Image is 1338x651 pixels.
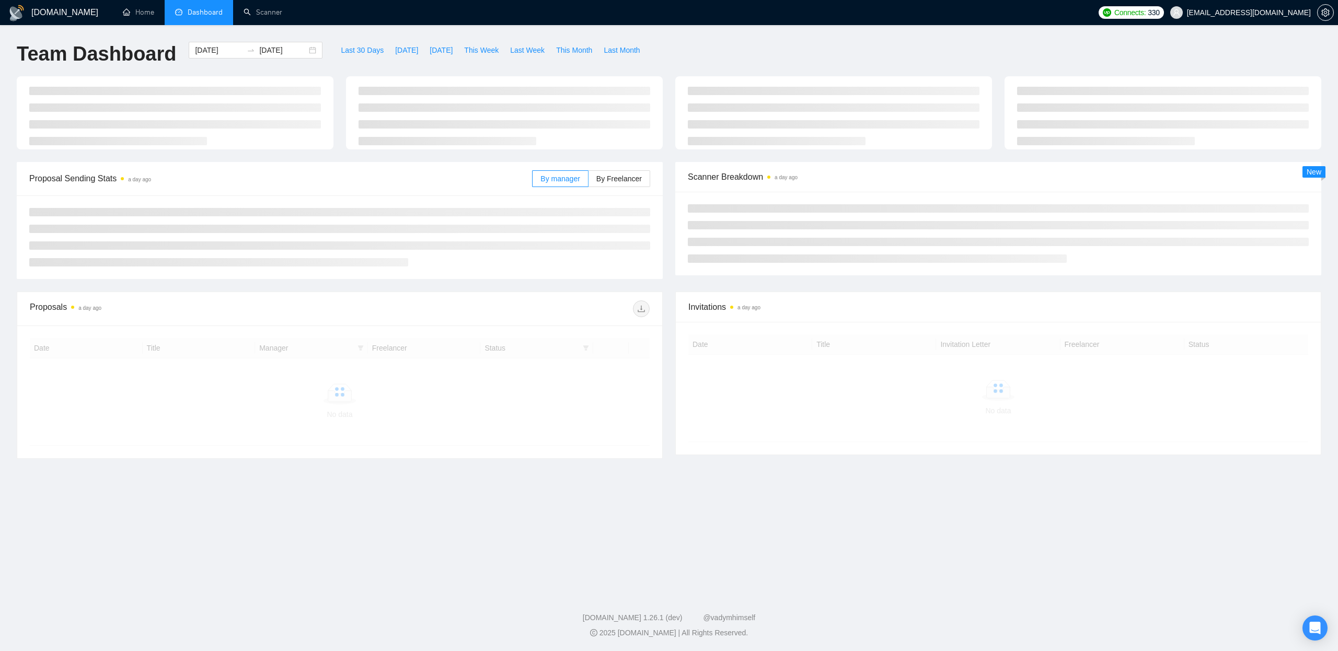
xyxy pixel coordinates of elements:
[598,42,645,59] button: Last Month
[1318,8,1333,17] span: setting
[247,46,255,54] span: swap-right
[688,170,1309,183] span: Scanner Breakdown
[1317,8,1334,17] a: setting
[1173,9,1180,16] span: user
[341,44,384,56] span: Last 30 Days
[430,44,453,56] span: [DATE]
[1302,615,1328,641] div: Open Intercom Messenger
[737,305,760,310] time: a day ago
[510,44,545,56] span: Last Week
[1148,7,1159,18] span: 330
[195,44,243,56] input: Start date
[8,627,1330,638] div: 2025 [DOMAIN_NAME] | All Rights Reserved.
[30,300,340,317] div: Proposals
[1317,4,1334,21] button: setting
[389,42,424,59] button: [DATE]
[1307,168,1321,176] span: New
[247,46,255,54] span: to
[464,44,499,56] span: This Week
[540,175,580,183] span: By manager
[604,44,640,56] span: Last Month
[550,42,598,59] button: This Month
[17,42,176,66] h1: Team Dashboard
[1114,7,1146,18] span: Connects:
[703,613,755,622] a: @vadymhimself
[188,8,223,17] span: Dashboard
[8,5,25,21] img: logo
[504,42,550,59] button: Last Week
[1103,8,1111,17] img: upwork-logo.png
[259,44,307,56] input: End date
[29,172,532,185] span: Proposal Sending Stats
[556,44,592,56] span: This Month
[128,177,151,182] time: a day ago
[335,42,389,59] button: Last 30 Days
[775,175,798,180] time: a day ago
[78,305,101,311] time: a day ago
[244,8,282,17] a: searchScanner
[458,42,504,59] button: This Week
[395,44,418,56] span: [DATE]
[590,629,597,636] span: copyright
[175,8,182,16] span: dashboard
[123,8,154,17] a: homeHome
[424,42,458,59] button: [DATE]
[688,300,1308,313] span: Invitations
[583,613,683,622] a: [DOMAIN_NAME] 1.26.1 (dev)
[596,175,642,183] span: By Freelancer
